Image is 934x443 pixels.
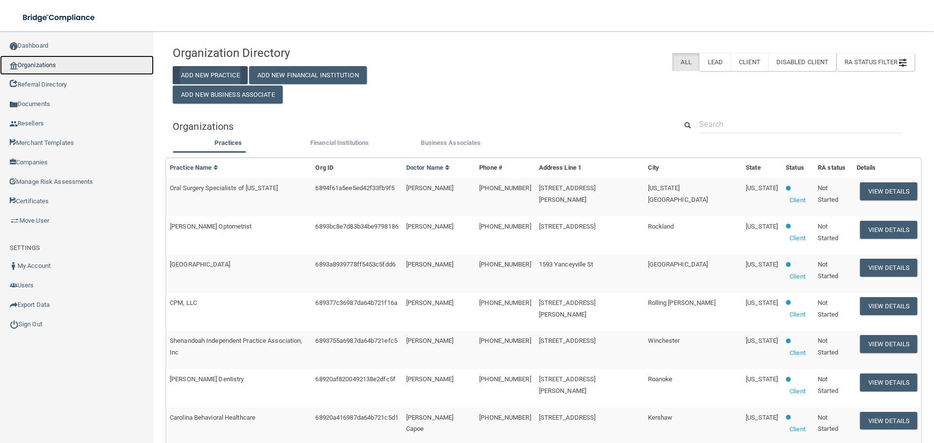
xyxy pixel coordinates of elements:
[746,414,778,421] span: [US_STATE]
[315,375,395,383] span: 68920af8200492138e2dfc5f
[814,158,853,178] th: RA status
[406,337,453,344] span: [PERSON_NAME]
[731,53,768,71] label: Client
[746,184,778,192] span: [US_STATE]
[746,337,778,344] span: [US_STATE]
[315,337,397,344] span: 6893755a6987da64b721efc5
[818,261,838,280] span: Not Started
[311,158,402,178] th: Org ID
[860,182,917,200] button: View Details
[10,62,18,70] img: organization-icon.f8decf85.png
[479,299,531,306] span: [PHONE_NUMBER]
[860,335,917,353] button: View Details
[479,261,531,268] span: [PHONE_NUMBER]
[15,8,104,28] img: bridge_compliance_login_screen.278c3ca4.svg
[746,261,778,268] span: [US_STATE]
[766,374,922,413] iframe: Drift Widget Chat Controller
[539,414,596,421] span: [STREET_ADDRESS]
[818,414,838,433] span: Not Started
[818,337,838,356] span: Not Started
[818,184,838,203] span: Not Started
[215,139,242,146] span: Practices
[790,195,806,206] p: Client
[170,223,252,230] span: [PERSON_NAME] Optometrist
[406,223,453,230] span: [PERSON_NAME]
[310,139,369,146] span: Financial Institutions
[406,261,453,268] span: [PERSON_NAME]
[818,299,838,318] span: Not Started
[860,412,917,430] button: View Details
[853,158,921,178] th: Details
[648,184,708,203] span: [US_STATE][GEOGRAPHIC_DATA]
[648,261,708,268] span: [GEOGRAPHIC_DATA]
[782,158,814,178] th: Status
[672,53,699,71] label: All
[315,223,398,230] span: 6893bc8e7d83b34be9798186
[421,139,481,146] span: Business Associates
[644,158,742,178] th: City
[173,86,283,104] button: Add New Business Associate
[818,223,838,242] span: Not Started
[10,242,40,254] label: SETTINGS
[539,261,593,268] span: 1593 Yanceyville St
[648,223,674,230] span: Rockland
[289,137,391,149] label: Financial Institutions
[406,164,450,171] a: Doctor Name
[539,337,596,344] span: [STREET_ADDRESS]
[790,347,806,359] p: Client
[170,375,244,383] span: [PERSON_NAME] Dentistry
[406,299,453,306] span: [PERSON_NAME]
[648,375,673,383] span: Roanoke
[860,221,917,239] button: View Details
[10,216,19,226] img: briefcase.64adab9b.png
[539,223,596,230] span: [STREET_ADDRESS]
[173,121,663,132] h5: Organizations
[479,337,531,344] span: [PHONE_NUMBER]
[170,184,278,192] span: Oral Surgery Specialists of [US_STATE]
[746,375,778,383] span: [US_STATE]
[535,158,644,178] th: Address Line 1
[173,47,410,59] h4: Organization Directory
[479,375,531,383] span: [PHONE_NUMBER]
[746,223,778,230] span: [US_STATE]
[860,297,917,315] button: View Details
[768,53,837,71] label: Disabled Client
[249,66,367,84] button: Add New Financial Institution
[700,53,731,71] label: Lead
[315,414,398,421] span: 68920a416987da64b721c5d1
[10,42,18,50] img: ic_dashboard_dark.d01f4a41.png
[475,158,535,178] th: Phone #
[170,261,230,268] span: [GEOGRAPHIC_DATA]
[10,120,18,128] img: ic_reseller.de258add.png
[699,115,902,133] input: Search
[170,164,218,171] a: Practice Name
[406,184,453,192] span: [PERSON_NAME]
[406,375,453,383] span: [PERSON_NAME]
[790,271,806,283] p: Client
[315,299,397,306] span: 689377c36987da64b721f16a
[648,414,673,421] span: Kershaw
[648,299,716,306] span: Rolling [PERSON_NAME]
[400,137,502,149] label: Business Associates
[10,320,18,329] img: ic_power_dark.7ecde6b1.png
[173,137,284,151] li: Practices
[10,301,18,309] img: icon-export.b9366987.png
[539,375,596,394] span: [STREET_ADDRESS][PERSON_NAME]
[315,184,394,192] span: 6894f61a5ee5ed42f33fb9f5
[790,309,806,320] p: Client
[315,261,395,268] span: 6893a8939778ff5453c5fdd6
[648,337,680,344] span: Winchester
[899,59,907,67] img: icon-filter@2x.21656d0b.png
[406,414,453,433] span: [PERSON_NAME] Capoe
[742,158,782,178] th: State
[844,58,907,66] span: RA Status Filter
[860,373,917,391] button: View Details
[10,282,18,289] img: icon-users.e205127d.png
[395,137,507,151] li: Business Associate
[479,414,531,421] span: [PHONE_NUMBER]
[178,137,279,149] label: Practices
[746,299,778,306] span: [US_STATE]
[790,424,806,435] p: Client
[284,137,395,151] li: Financial Institutions
[860,259,917,277] button: View Details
